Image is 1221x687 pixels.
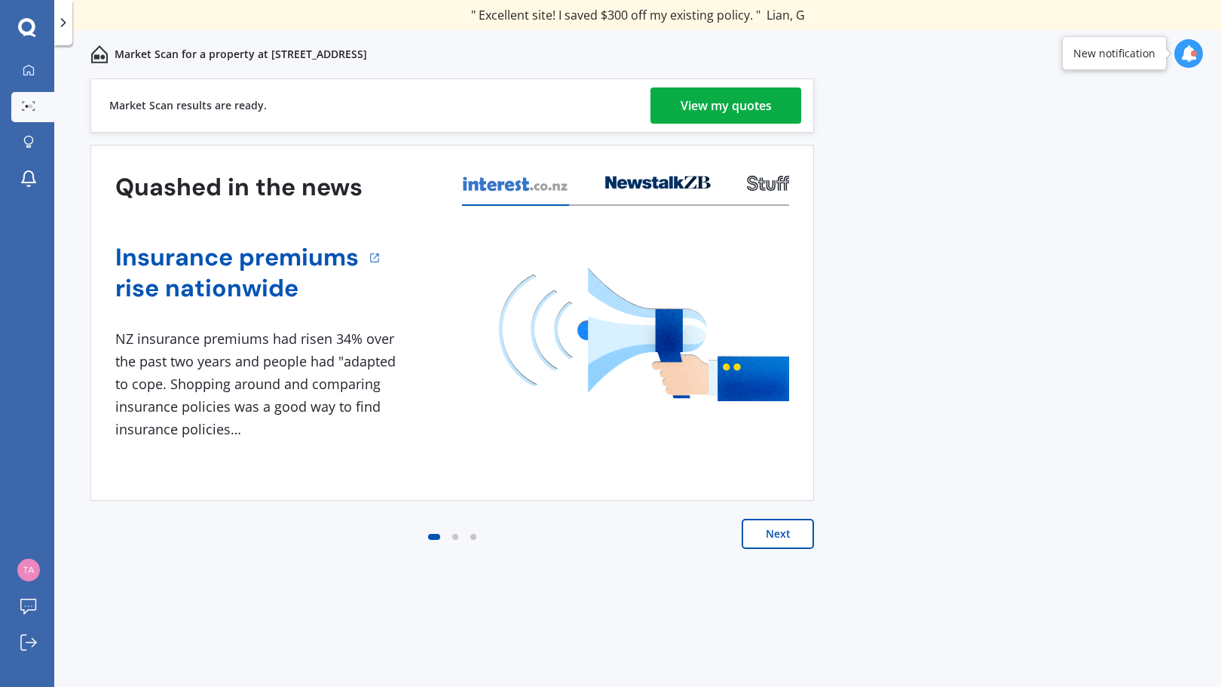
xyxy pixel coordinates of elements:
[115,242,359,273] a: Insurance premiums
[742,519,814,549] button: Next
[115,273,359,304] a: rise nationwide
[109,79,267,132] div: Market Scan results are ready.
[1073,46,1155,61] div: New notification
[90,45,109,63] img: home-and-contents.b802091223b8502ef2dd.svg
[115,328,402,440] div: NZ insurance premiums had risen 34% over the past two years and people had "adapted to cope. Shop...
[681,87,772,124] div: View my quotes
[115,172,363,203] h3: Quashed in the news
[115,47,367,62] p: Market Scan for a property at [STREET_ADDRESS]
[650,87,801,124] a: View my quotes
[17,559,40,581] img: 93e015d9e2478a0b469c2656f5544b63
[499,268,789,401] img: media image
